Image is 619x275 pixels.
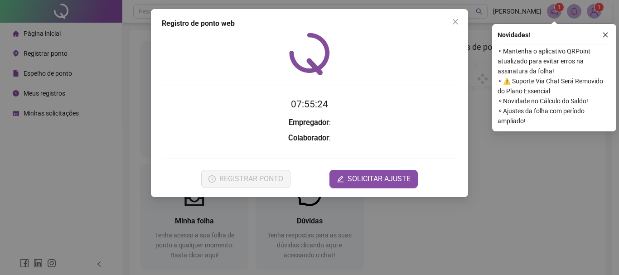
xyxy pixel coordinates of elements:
[602,32,609,38] span: close
[162,18,457,29] div: Registro de ponto web
[452,18,459,25] span: close
[498,30,530,40] span: Novidades !
[498,96,611,106] span: ⚬ Novidade no Cálculo do Saldo!
[348,174,411,184] span: SOLICITAR AJUSTE
[291,99,328,110] time: 07:55:24
[288,134,329,142] strong: Colaborador
[201,170,290,188] button: REGISTRAR PONTO
[337,175,344,183] span: edit
[448,14,463,29] button: Close
[498,46,611,76] span: ⚬ Mantenha o aplicativo QRPoint atualizado para evitar erros na assinatura da folha!
[289,118,329,127] strong: Empregador
[498,106,611,126] span: ⚬ Ajustes da folha com período ampliado!
[289,33,330,75] img: QRPoint
[329,170,418,188] button: editSOLICITAR AJUSTE
[162,117,457,129] h3: :
[498,76,611,96] span: ⚬ ⚠️ Suporte Via Chat Será Removido do Plano Essencial
[162,132,457,144] h3: :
